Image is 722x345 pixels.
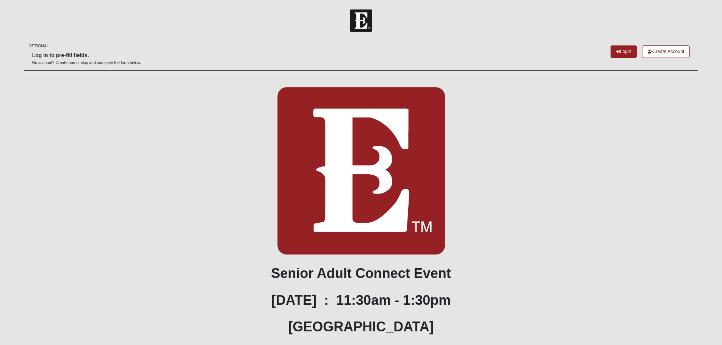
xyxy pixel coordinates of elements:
p: No account? Create one or skip and complete the form below. [32,60,141,66]
img: Church of Eleven22 Logo [350,9,372,32]
img: E-icon-fireweed-White-TM.png [277,86,445,255]
h1: Senior Adult Connect Event [24,265,699,281]
a: Create Account [642,45,690,58]
h1: [GEOGRAPHIC_DATA] [24,318,699,335]
h1: [DATE] : 11:30am - 1:30pm [24,292,699,308]
h6: Log in to pre-fill fields. [32,52,141,59]
small: OPTIONAL [29,43,49,49]
a: Login [611,45,637,58]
